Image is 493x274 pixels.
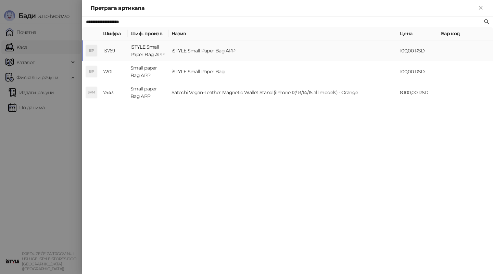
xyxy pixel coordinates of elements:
[397,82,438,103] td: 8.100,00 RSD
[397,27,438,40] th: Цена
[397,61,438,82] td: 100,00 RSD
[90,4,477,12] div: Претрага артикала
[100,40,128,61] td: 13769
[128,82,169,103] td: Small paper Bag APP
[100,82,128,103] td: 7543
[100,61,128,82] td: 7201
[397,40,438,61] td: 100,00 RSD
[128,61,169,82] td: Small paper Bag APP
[477,4,485,12] button: Close
[86,45,97,56] div: ISP
[438,27,493,40] th: Бар код
[128,40,169,61] td: iSTYLE Small Paper Bag APP
[86,66,97,77] div: ISP
[169,40,397,61] td: iSTYLE Small Paper Bag APP
[169,27,397,40] th: Назив
[169,82,397,103] td: Satechi Vegan-Leather Magnetic Wallet Stand (iPhone 12/13/14/15 all models) - Orange
[169,61,397,82] td: iSTYLE Small Paper Bag
[100,27,128,40] th: Шифра
[128,27,169,40] th: Шиф. произв.
[86,87,97,98] div: SVM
